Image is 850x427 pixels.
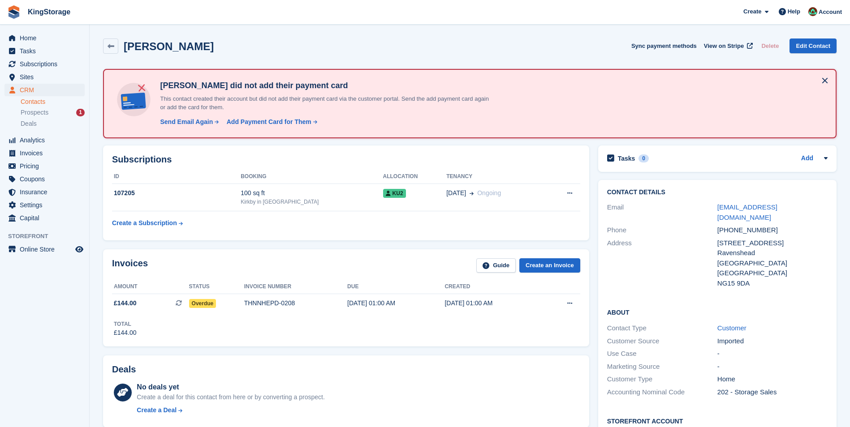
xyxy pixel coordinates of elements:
[21,120,37,128] span: Deals
[4,199,85,211] a: menu
[4,243,85,256] a: menu
[112,215,183,231] a: Create a Subscription
[607,336,717,346] div: Customer Source
[156,81,492,91] h4: [PERSON_NAME] did not add their payment card
[607,307,828,316] h2: About
[444,299,542,308] div: [DATE] 01:00 AM
[112,364,136,375] h2: Deals
[446,170,546,184] th: Tenancy
[241,198,383,206] div: Kirkby in [GEOGRAPHIC_DATA]
[189,299,216,308] span: Overdue
[4,212,85,224] a: menu
[241,170,383,184] th: Booking
[717,387,828,397] div: 202 - Storage Sales
[4,45,85,57] a: menu
[114,299,137,308] span: £144.00
[112,280,189,294] th: Amount
[631,38,697,53] button: Sync payment methods
[20,147,73,159] span: Invoices
[607,225,717,235] div: Phone
[717,374,828,384] div: Home
[20,58,73,70] span: Subscriptions
[20,173,73,185] span: Coupons
[189,280,244,294] th: Status
[137,393,324,402] div: Create a deal for this contact from here or by converting a prospect.
[160,117,213,127] div: Send Email Again
[241,188,383,198] div: 100 sq ft
[801,154,813,164] a: Add
[758,38,782,53] button: Delete
[743,7,761,16] span: Create
[700,38,755,53] a: View on Stripe
[347,299,444,308] div: [DATE] 01:00 AM
[20,243,73,256] span: Online Store
[4,58,85,70] a: menu
[20,160,73,172] span: Pricing
[618,154,635,162] h2: Tasks
[819,8,842,17] span: Account
[790,38,837,53] a: Edit Contact
[137,406,324,415] a: Create a Deal
[124,40,214,52] h2: [PERSON_NAME]
[20,84,73,96] span: CRM
[7,5,21,19] img: stora-icon-8386f47178a22dfd0bd8f6a31ec36ba5ce8667c1dd55bd0f319d3a0aa187defe.svg
[112,154,580,165] h2: Subscriptions
[607,238,717,289] div: Address
[20,199,73,211] span: Settings
[607,323,717,333] div: Contact Type
[607,349,717,359] div: Use Case
[156,94,492,112] p: This contact created their account but did not add their payment card via the customer portal. Se...
[114,320,137,328] div: Total
[137,406,177,415] div: Create a Deal
[788,7,800,16] span: Help
[112,188,241,198] div: 107205
[607,189,828,196] h2: Contact Details
[20,186,73,198] span: Insurance
[8,232,89,241] span: Storefront
[21,108,85,117] a: Prospects 1
[717,248,828,258] div: Ravenshead
[115,81,153,119] img: no-card-linked-e7822e413c904bf8b177c4d89f31251c4716f9871600ec3ca5bfc59e148c83f4.svg
[4,84,85,96] a: menu
[717,362,828,372] div: -
[519,258,580,273] a: Create an Invoice
[717,324,746,332] a: Customer
[444,280,542,294] th: Created
[244,299,347,308] div: THNNHEPD-0208
[21,108,48,117] span: Prospects
[607,362,717,372] div: Marketing Source
[74,244,85,255] a: Preview store
[137,382,324,393] div: No deals yet
[717,203,777,221] a: [EMAIL_ADDRESS][DOMAIN_NAME]
[114,328,137,337] div: £144.00
[4,186,85,198] a: menu
[20,45,73,57] span: Tasks
[4,32,85,44] a: menu
[21,98,85,106] a: Contacts
[223,117,318,127] a: Add Payment Card for Them
[4,147,85,159] a: menu
[717,349,828,359] div: -
[112,170,241,184] th: ID
[20,134,73,146] span: Analytics
[20,32,73,44] span: Home
[717,258,828,269] div: [GEOGRAPHIC_DATA]
[607,387,717,397] div: Accounting Nominal Code
[476,258,516,273] a: Guide
[21,119,85,128] a: Deals
[717,278,828,289] div: NG15 9DA
[383,189,406,198] span: KU2
[112,258,148,273] h2: Invoices
[808,7,817,16] img: John King
[477,189,501,196] span: Ongoing
[4,134,85,146] a: menu
[24,4,74,19] a: KingStorage
[112,218,177,228] div: Create a Subscription
[717,268,828,278] div: [GEOGRAPHIC_DATA]
[383,170,447,184] th: Allocation
[227,117,311,127] div: Add Payment Card for Them
[4,160,85,172] a: menu
[347,280,444,294] th: Due
[4,173,85,185] a: menu
[704,42,744,51] span: View on Stripe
